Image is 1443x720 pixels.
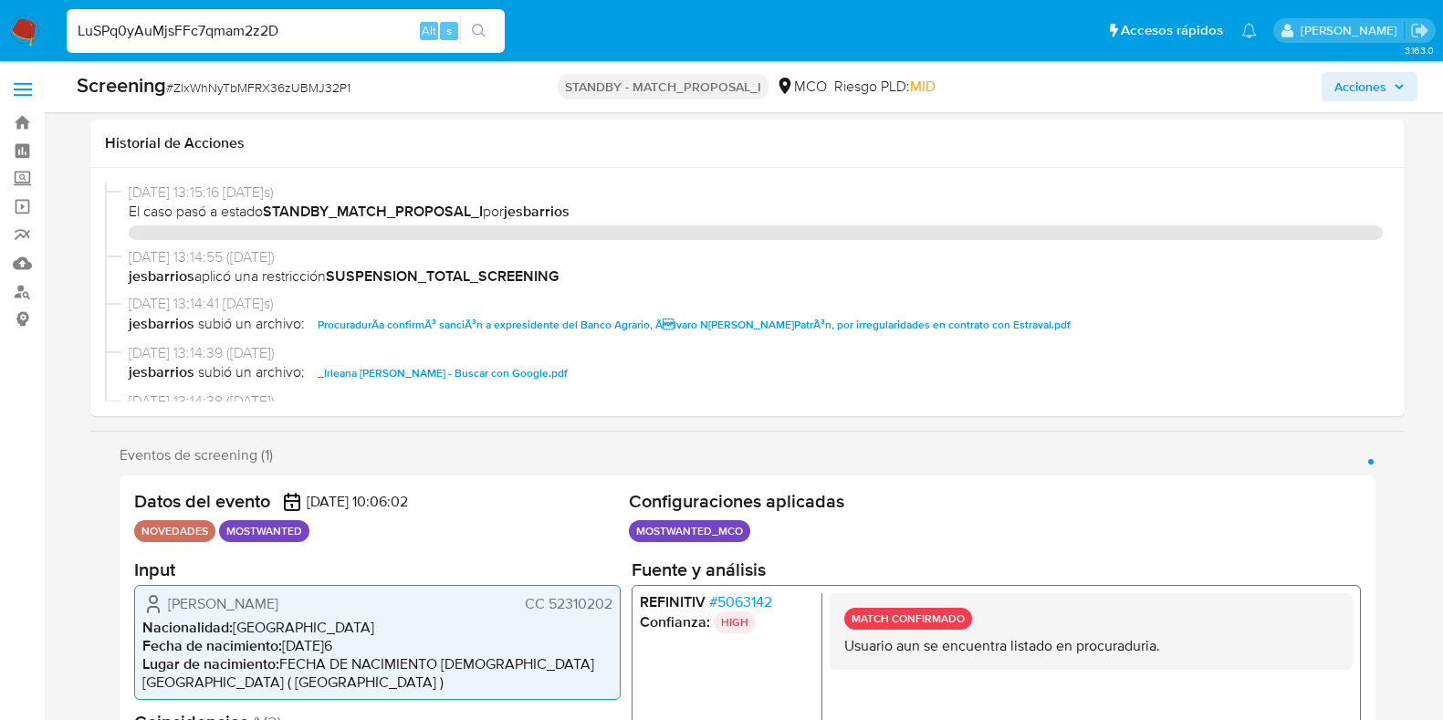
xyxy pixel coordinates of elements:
span: Alt [422,22,436,39]
div: MCO [776,77,827,97]
b: Screening [77,70,166,99]
p: marcela.perdomo@mercadolibre.com.co [1301,22,1404,39]
button: search-icon [460,18,497,44]
span: Riesgo PLD: [834,77,936,97]
button: Acciones [1322,72,1417,101]
span: MID [910,76,936,97]
a: Notificaciones [1241,23,1257,38]
p: STANDBY - MATCH_PROPOSAL_I [558,74,769,99]
span: # ZlxWhNyTbMFRX36zUBMJ32P1 [166,78,350,97]
span: Accesos rápidos [1121,21,1223,40]
span: s [446,22,452,39]
span: Acciones [1334,72,1386,101]
a: Salir [1410,21,1429,40]
input: Buscar usuario o caso... [67,19,505,43]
